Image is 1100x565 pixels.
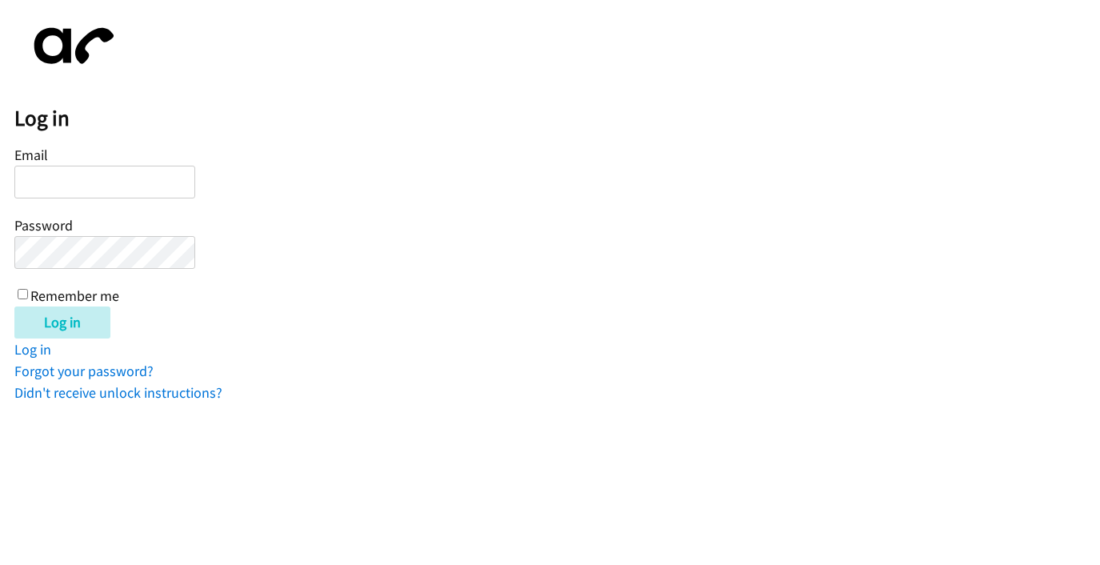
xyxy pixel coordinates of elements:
[14,307,110,339] input: Log in
[14,362,154,380] a: Forgot your password?
[30,287,119,305] label: Remember me
[14,146,48,164] label: Email
[14,14,126,78] img: aphone-8a226864a2ddd6a5e75d1ebefc011f4aa8f32683c2d82f3fb0802fe031f96514.svg
[14,216,73,234] label: Password
[14,383,222,402] a: Didn't receive unlock instructions?
[14,340,51,359] a: Log in
[14,105,1100,132] h2: Log in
